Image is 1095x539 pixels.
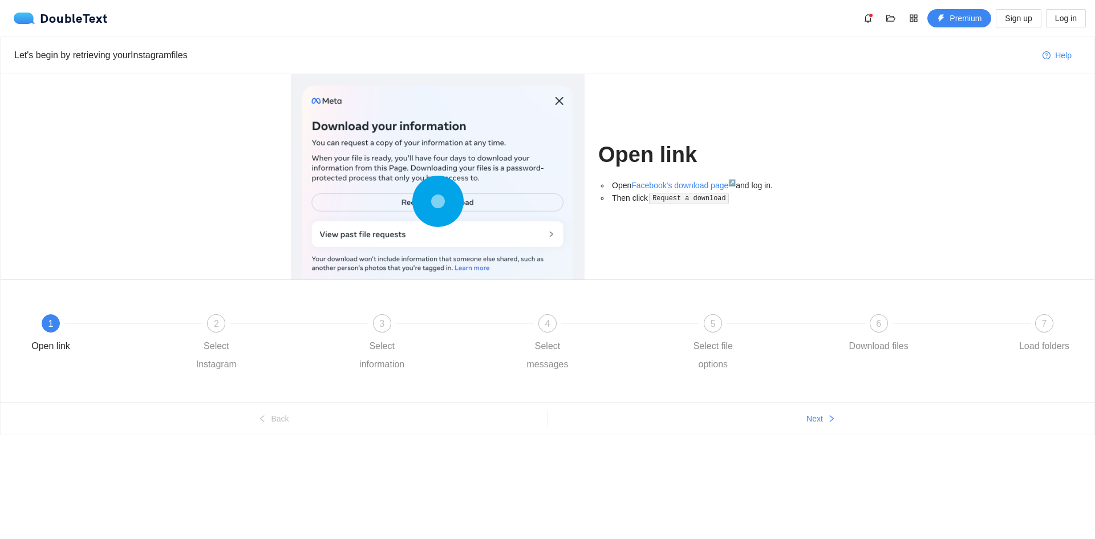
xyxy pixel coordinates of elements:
[806,412,823,425] span: Next
[1042,319,1047,329] span: 7
[1011,314,1077,355] div: 7Load folders
[610,179,804,192] li: Open and log in.
[214,319,219,329] span: 2
[680,314,845,374] div: 5Select file options
[598,141,804,168] h1: Open link
[183,314,348,374] div: 2Select Instagram
[14,13,108,24] div: DoubleText
[18,314,183,355] div: 1Open link
[859,14,877,23] span: bell
[1043,51,1051,60] span: question-circle
[1055,12,1077,25] span: Log in
[846,314,1011,355] div: 6Download files
[680,337,746,374] div: Select file options
[937,14,945,23] span: thunderbolt
[1055,49,1072,62] span: Help
[876,319,881,329] span: 6
[31,337,70,355] div: Open link
[379,319,384,329] span: 3
[849,337,909,355] div: Download files
[514,337,581,374] div: Select messages
[711,319,716,329] span: 5
[514,314,680,374] div: 4Select messages
[631,181,736,190] a: Facebook's download page↗
[1033,46,1081,64] button: question-circleHelp
[547,410,1094,428] button: Nextright
[649,193,729,204] code: Request a download
[14,48,1033,62] div: Let's begin by retrieving your Instagram files
[927,9,991,27] button: thunderboltPremium
[728,179,736,186] sup: ↗
[996,9,1041,27] button: Sign up
[349,337,415,374] div: Select information
[1019,337,1069,355] div: Load folders
[610,192,804,205] li: Then click
[48,319,54,329] span: 1
[882,9,900,27] button: folder-open
[349,314,514,374] div: 3Select information
[859,9,877,27] button: bell
[14,13,108,24] a: logoDoubleText
[1046,9,1086,27] button: Log in
[1,410,547,428] button: leftBack
[545,319,550,329] span: 4
[183,337,249,374] div: Select Instagram
[882,14,899,23] span: folder-open
[828,415,836,424] span: right
[1005,12,1032,25] span: Sign up
[950,12,982,25] span: Premium
[14,13,40,24] img: logo
[905,14,922,23] span: appstore
[905,9,923,27] button: appstore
